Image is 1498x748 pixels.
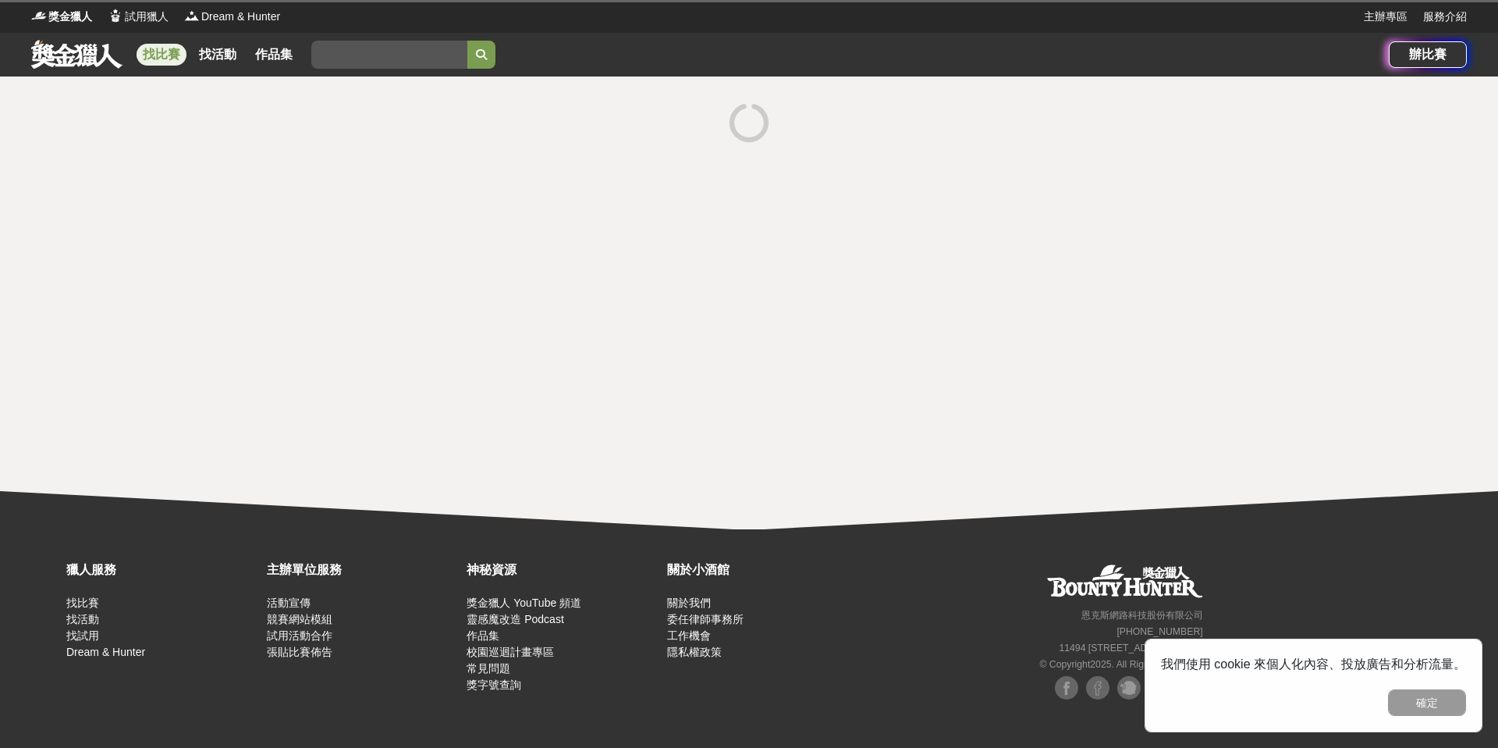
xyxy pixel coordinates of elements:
[267,613,332,625] a: 競賽網站模組
[1389,41,1467,68] a: 辦比賽
[267,629,332,642] a: 試用活動合作
[667,629,711,642] a: 工作機會
[201,9,280,25] span: Dream & Hunter
[249,44,299,66] a: 作品集
[66,561,259,579] div: 獵人服務
[467,561,659,579] div: 神秘資源
[667,597,711,609] a: 關於我們
[467,679,521,691] a: 獎字號查詢
[467,613,563,625] a: 靈感魔改造 Podcast
[1117,676,1141,700] img: Plurk
[1039,659,1202,670] small: © Copyright 2025 . All Rights Reserved.
[267,646,332,658] a: 張貼比賽佈告
[1081,610,1203,621] small: 恩克斯網路科技股份有限公司
[125,9,169,25] span: 試用獵人
[137,44,186,66] a: 找比賽
[267,561,460,579] div: 主辦單位服務
[267,597,311,609] a: 活動宣傳
[1423,9,1467,25] a: 服務介紹
[1055,676,1078,700] img: Facebook
[1086,676,1109,700] img: Facebook
[184,8,200,23] img: Logo
[467,662,510,675] a: 常見問題
[667,561,860,579] div: 關於小酒館
[1388,689,1466,716] button: 確定
[108,8,123,23] img: Logo
[667,613,744,625] a: 委任律師事務所
[193,44,243,66] a: 找活動
[108,9,169,25] a: Logo試用獵人
[184,9,280,25] a: LogoDream & Hunter
[66,646,145,658] a: Dream & Hunter
[66,613,99,625] a: 找活動
[1116,626,1202,637] small: [PHONE_NUMBER]
[467,597,581,609] a: 獎金獵人 YouTube 頻道
[1364,9,1407,25] a: 主辦專區
[1161,657,1466,671] span: 我們使用 cookie 來個人化內容、投放廣告和分析流量。
[667,646,722,658] a: 隱私權政策
[66,597,99,609] a: 找比賽
[31,9,92,25] a: Logo獎金獵人
[48,9,92,25] span: 獎金獵人
[66,629,99,642] a: 找試用
[467,646,554,658] a: 校園巡迴計畫專區
[31,8,47,23] img: Logo
[1059,643,1202,654] small: 11494 [STREET_ADDRESS] 3 樓
[467,629,499,642] a: 作品集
